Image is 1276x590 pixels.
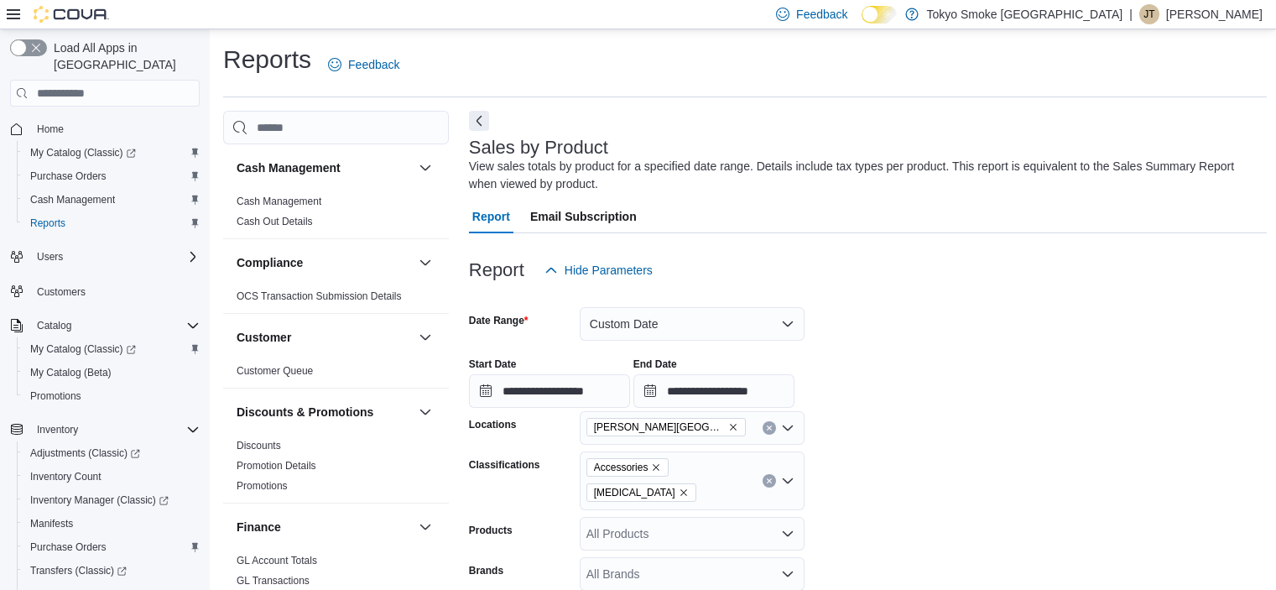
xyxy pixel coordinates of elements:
input: Press the down key to open a popover containing a calendar. [469,374,630,408]
button: Remove Nicotine from selection in this group [679,488,689,498]
span: Catalog [37,319,71,332]
h3: Customer [237,329,291,346]
span: Inventory [37,423,78,436]
span: Brandon Corral Centre [586,418,746,436]
button: Customer [415,327,435,347]
a: My Catalog (Beta) [23,363,118,383]
a: Promotion Details [237,460,316,472]
a: Promotions [237,480,288,492]
h3: Report [469,260,524,280]
span: Dark Mode [862,23,862,24]
span: Promotions [237,479,288,493]
span: [MEDICAL_DATA] [594,484,675,501]
button: Remove Accessories from selection in this group [651,462,661,473]
button: Cash Management [237,159,412,176]
img: Cova [34,6,109,23]
span: Cash Management [23,190,200,210]
p: [PERSON_NAME] [1166,4,1263,24]
span: Accessories [594,459,648,476]
button: Remove Brandon Corral Centre from selection in this group [728,422,738,432]
button: Purchase Orders [17,535,206,559]
label: Start Date [469,358,517,371]
span: Users [37,250,63,264]
span: Inventory Count [23,467,200,487]
span: GL Account Totals [237,554,317,567]
span: Discounts [237,439,281,452]
a: Transfers (Classic) [23,561,133,581]
button: Manifests [17,512,206,535]
button: Inventory [30,420,85,440]
span: Home [37,123,64,136]
a: Reports [23,213,72,233]
button: Clear input [763,474,776,488]
a: My Catalog (Classic) [23,339,143,359]
button: Catalog [3,314,206,337]
button: Finance [415,517,435,537]
label: Products [469,524,513,537]
label: End Date [633,358,677,371]
span: Adjustments (Classic) [30,446,140,460]
span: GL Transactions [237,574,310,587]
a: Purchase Orders [23,537,113,557]
h3: Finance [237,519,281,535]
div: View sales totals by product for a specified date range. Details include tax types per product. T... [469,158,1259,193]
a: GL Transactions [237,575,310,587]
span: Transfers (Classic) [30,564,127,577]
span: Catalog [30,316,200,336]
span: My Catalog (Classic) [30,342,136,356]
span: Promotion Details [237,459,316,473]
button: Discounts & Promotions [415,402,435,422]
span: Inventory Manager (Classic) [30,493,169,507]
span: Promotions [23,386,200,406]
span: Manifests [30,517,73,530]
h3: Discounts & Promotions [237,404,373,420]
button: Catalog [30,316,78,336]
span: Reports [30,217,65,230]
span: Customers [30,280,200,301]
span: Adjustments (Classic) [23,443,200,463]
span: Email Subscription [530,200,637,233]
span: Purchase Orders [23,537,200,557]
a: Manifests [23,514,80,534]
span: OCS Transaction Submission Details [237,290,402,303]
button: Customers [3,279,206,303]
a: Customers [30,282,92,302]
span: Feedback [796,6,847,23]
span: Inventory Count [30,470,102,483]
a: Transfers (Classic) [17,559,206,582]
span: My Catalog (Beta) [23,363,200,383]
a: Home [30,119,70,139]
a: Discounts [237,440,281,452]
span: Customer Queue [237,364,313,378]
a: Promotions [23,386,88,406]
span: My Catalog (Classic) [30,146,136,159]
button: Next [469,111,489,131]
span: Purchase Orders [30,170,107,183]
h3: Cash Management [237,159,341,176]
button: Custom Date [580,307,805,341]
span: Purchase Orders [30,540,107,554]
span: Reports [23,213,200,233]
a: Inventory Manager (Classic) [23,490,175,510]
a: Inventory Manager (Classic) [17,488,206,512]
button: Inventory [3,418,206,441]
div: Customer [223,361,449,388]
div: Julie Thorkelson [1139,4,1159,24]
button: Clear input [763,421,776,435]
span: Cash Management [237,195,321,208]
button: Promotions [17,384,206,408]
span: Home [30,118,200,139]
span: [PERSON_NAME][GEOGRAPHIC_DATA] [594,419,725,436]
a: Customer Queue [237,365,313,377]
h1: Reports [223,43,311,76]
div: Cash Management [223,191,449,238]
span: Manifests [23,514,200,534]
button: Home [3,117,206,141]
a: Inventory Count [23,467,108,487]
button: Compliance [415,253,435,273]
a: GL Account Totals [237,555,317,567]
span: Inventory Manager (Classic) [23,490,200,510]
label: Date Range [469,314,529,327]
a: OCS Transaction Submission Details [237,290,402,302]
span: Hide Parameters [565,262,653,279]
